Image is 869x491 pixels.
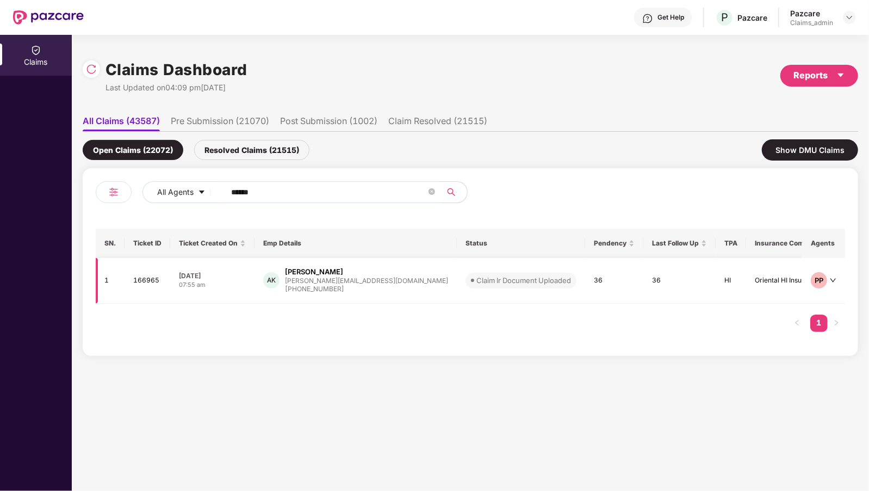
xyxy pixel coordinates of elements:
div: [PERSON_NAME][EMAIL_ADDRESS][DOMAIN_NAME] [285,277,448,284]
img: svg+xml;base64,PHN2ZyB4bWxucz0iaHR0cDovL3d3dy53My5vcmcvMjAwMC9zdmciIHdpZHRoPSIyNCIgaGVpZ2h0PSIyNC... [107,186,120,199]
th: Insurance Company [746,229,829,258]
li: All Claims (43587) [83,115,160,131]
img: svg+xml;base64,PHN2ZyBpZD0iSGVscC0zMngzMiIgeG1sbnM9Imh0dHA6Ly93d3cudzMub3JnLzIwMDAvc3ZnIiB3aWR0aD... [642,13,653,24]
button: All Agentscaret-down [142,181,229,203]
span: All Agents [157,186,194,198]
span: close-circle [429,187,435,198]
th: Status [457,229,585,258]
td: 166965 [125,258,170,304]
th: Emp Details [255,229,457,258]
button: right [828,315,845,332]
div: Reports [793,69,845,82]
span: Ticket Created On [179,239,238,248]
img: svg+xml;base64,PHN2ZyBpZD0iUmVsb2FkLTMyeDMyIiB4bWxucz0iaHR0cDovL3d3dy53My5vcmcvMjAwMC9zdmciIHdpZH... [86,64,97,75]
div: [PHONE_NUMBER] [285,284,448,294]
div: Claim Ir Document Uploaded [476,275,571,286]
div: Claims_admin [790,19,833,27]
div: AK [263,272,280,289]
div: [PERSON_NAME] [285,267,343,277]
li: Claim Resolved (21515) [388,115,487,131]
th: Agents [802,229,845,258]
span: Last Follow Up [652,239,699,248]
li: Previous Page [789,315,806,332]
div: Pazcare [737,13,767,23]
img: svg+xml;base64,PHN2ZyBpZD0iRHJvcGRvd24tMzJ4MzIiIHhtbG5zPSJodHRwOi8vd3d3LnczLm9yZy8yMDAwL3N2ZyIgd2... [845,13,854,22]
div: Last Updated on 04:09 pm[DATE] [105,82,247,94]
div: 07:55 am [179,280,246,290]
th: SN. [96,229,125,258]
span: Pendency [594,239,626,248]
button: search [440,181,468,203]
span: right [833,320,840,326]
img: svg+xml;base64,PHN2ZyBpZD0iQ2xhaW0iIHhtbG5zPSJodHRwOi8vd3d3LnczLm9yZy8yMDAwL3N2ZyIgd2lkdGg9IjIwIi... [30,45,41,56]
td: Oriental HI Insurance [746,258,829,304]
span: close-circle [429,188,435,195]
td: 36 [585,258,643,304]
img: New Pazcare Logo [13,10,84,24]
span: down [830,277,836,284]
td: 36 [643,258,716,304]
span: search [440,188,462,197]
li: Pre Submission (21070) [171,115,269,131]
a: 1 [810,315,828,331]
div: Resolved Claims (21515) [194,140,309,160]
div: Open Claims (22072) [83,140,183,160]
span: P [721,11,728,24]
div: Pazcare [790,8,833,19]
h1: Claims Dashboard [105,58,247,82]
div: [DATE] [179,271,246,280]
span: caret-down [198,188,206,197]
span: caret-down [836,71,845,79]
th: Ticket Created On [170,229,255,258]
th: Ticket ID [125,229,170,258]
td: HI [716,258,746,304]
li: Next Page [828,315,845,332]
td: 1 [96,258,125,304]
button: left [789,315,806,332]
span: left [794,320,800,326]
div: Show DMU Claims [762,139,858,161]
div: PP [811,272,827,289]
li: 1 [810,315,828,332]
li: Post Submission (1002) [280,115,377,131]
th: Last Follow Up [643,229,716,258]
div: Get Help [657,13,684,22]
th: TPA [716,229,746,258]
th: Pendency [585,229,643,258]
